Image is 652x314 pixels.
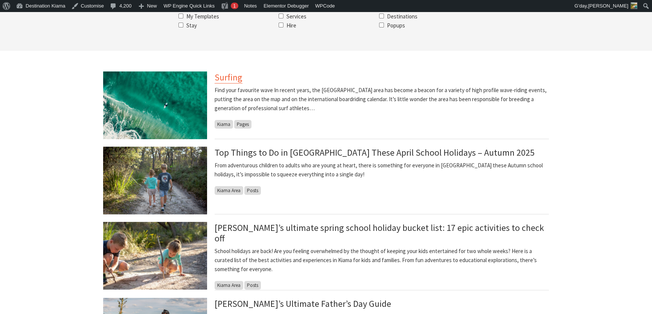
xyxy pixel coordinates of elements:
[215,247,549,274] p: School holidays are back! Are you feeling overwhelmed by the thought of keeping your kids enterta...
[215,71,242,83] a: Surfing
[215,281,243,290] span: Kiama Area
[215,298,391,309] a: [PERSON_NAME]’s Ultimate Father’s Day Guide
[244,186,261,195] span: Posts
[233,3,236,9] span: 1
[215,147,535,158] a: Top Things to Do in [GEOGRAPHIC_DATA] These April School Holidays – Autumn 2025
[215,120,233,129] span: Kiama
[186,22,197,29] label: Stay
[244,281,261,290] span: Posts
[588,3,628,9] span: [PERSON_NAME]
[215,186,243,195] span: Kiama Area
[234,120,251,129] span: Pages
[103,71,207,139] img: Surfing Birdseye view in the Kiama Region, Photography by Phil Winterton
[286,22,296,29] label: Hire
[215,86,549,113] p: Find your favourite wave In recent years, the [GEOGRAPHIC_DATA] area has become a beacon for a va...
[387,13,417,20] label: Destinations
[215,161,549,179] p: From adventurous children to adults who are young at heart, there is something for everyone in [G...
[215,222,544,244] a: [PERSON_NAME]’s ultimate spring school holiday bucket list: 17 epic activities to check off
[186,13,219,20] label: My Templates
[286,13,306,20] label: Services
[103,222,207,290] img: Peter Izzard Photography - Nature Walks Kiama
[387,22,405,29] label: Popups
